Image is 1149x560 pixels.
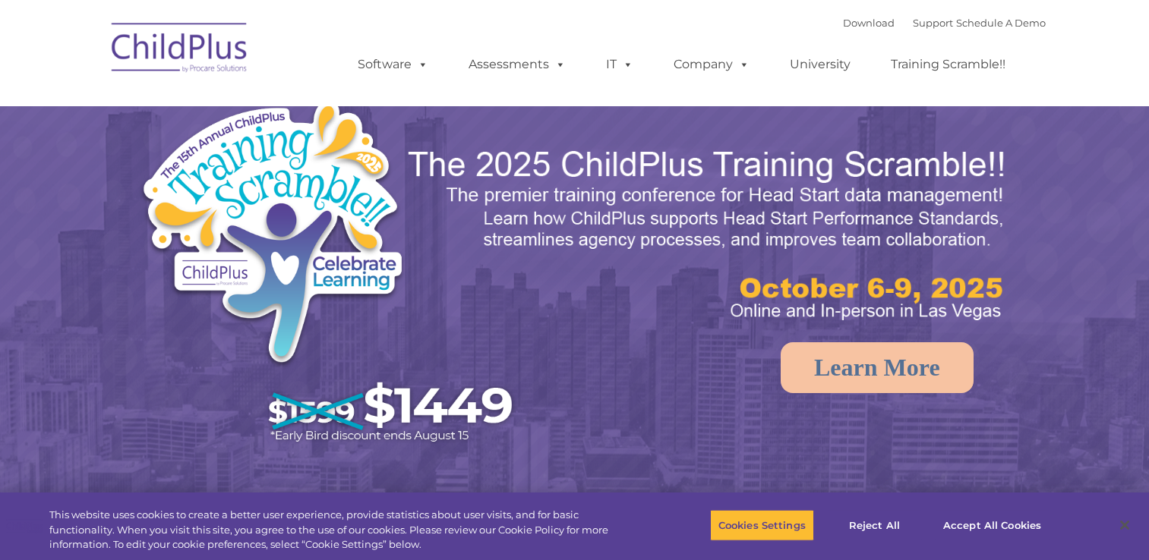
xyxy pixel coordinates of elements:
font: | [843,17,1046,29]
button: Reject All [827,509,922,541]
a: IT [591,49,649,80]
a: University [775,49,866,80]
button: Cookies Settings [710,509,814,541]
a: Assessments [453,49,581,80]
img: ChildPlus by Procare Solutions [104,12,256,88]
a: Software [342,49,444,80]
button: Close [1108,508,1141,542]
a: Support [913,17,953,29]
a: Company [658,49,765,80]
a: Training Scramble!! [876,49,1021,80]
div: This website uses cookies to create a better user experience, provide statistics about user visit... [49,508,632,552]
button: Accept All Cookies [935,509,1050,541]
a: Download [843,17,895,29]
a: Schedule A Demo [956,17,1046,29]
a: Learn More [781,342,974,393]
